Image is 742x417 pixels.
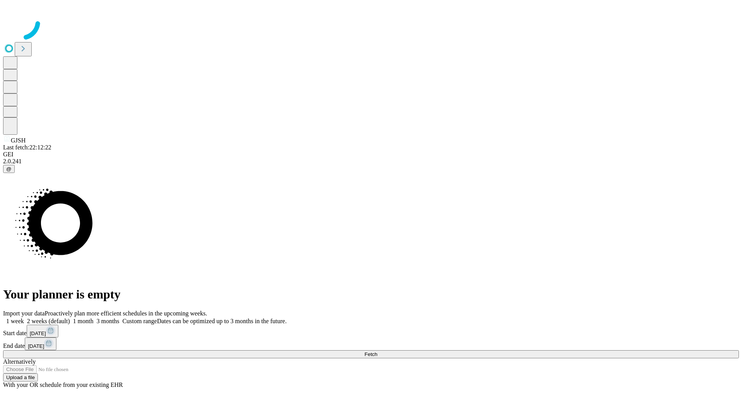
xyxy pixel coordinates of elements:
[3,158,739,165] div: 2.0.241
[6,166,12,172] span: @
[364,351,377,357] span: Fetch
[97,318,119,324] span: 3 months
[3,144,51,151] span: Last fetch: 22:12:22
[28,343,44,349] span: [DATE]
[3,151,739,158] div: GEI
[3,358,36,365] span: Alternatively
[27,325,58,337] button: [DATE]
[157,318,286,324] span: Dates can be optimized up to 3 months in the future.
[123,318,157,324] span: Custom range
[3,325,739,337] div: Start date
[3,373,38,381] button: Upload a file
[6,318,24,324] span: 1 week
[73,318,94,324] span: 1 month
[3,310,45,317] span: Import your data
[3,165,15,173] button: @
[25,337,56,350] button: [DATE]
[3,381,123,388] span: With your OR schedule from your existing EHR
[3,350,739,358] button: Fetch
[45,310,207,317] span: Proactively plan more efficient schedules in the upcoming weeks.
[27,318,70,324] span: 2 weeks (default)
[3,287,739,302] h1: Your planner is empty
[11,137,26,144] span: GJSH
[3,337,739,350] div: End date
[30,331,46,336] span: [DATE]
